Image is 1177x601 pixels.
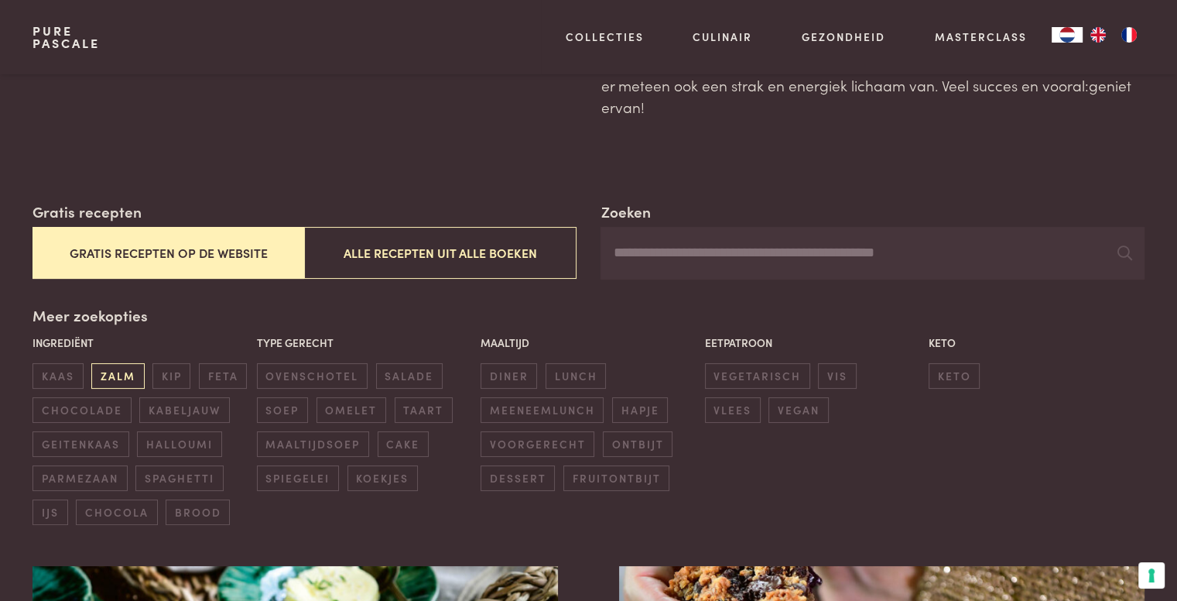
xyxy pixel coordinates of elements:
[347,465,418,491] span: koekjes
[304,227,576,279] button: Alle recepten uit alle boeken
[929,363,980,389] span: keto
[481,363,537,389] span: diner
[1114,27,1144,43] a: FR
[481,431,594,457] span: voorgerecht
[257,363,368,389] span: ovenschotel
[600,201,650,223] label: Zoeken
[563,465,669,491] span: fruitontbijt
[139,397,229,423] span: kabeljauw
[935,29,1027,45] a: Masterclass
[33,227,304,279] button: Gratis recepten op de website
[152,363,190,389] span: kip
[802,29,885,45] a: Gezondheid
[705,363,810,389] span: vegetarisch
[76,500,157,525] span: chocola
[33,335,248,351] p: Ingrediënt
[1138,562,1165,589] button: Uw voorkeuren voor toestemming voor trackingtechnologieën
[603,431,672,457] span: ontbijt
[33,363,83,389] span: kaas
[257,397,308,423] span: soep
[612,397,668,423] span: hapje
[395,397,453,423] span: taart
[768,397,828,423] span: vegan
[376,363,443,389] span: salade
[199,363,247,389] span: feta
[546,363,606,389] span: lunch
[705,335,921,351] p: Eetpatroon
[566,29,644,45] a: Collecties
[705,397,761,423] span: vlees
[1083,27,1144,43] ul: Language list
[33,500,67,525] span: ijs
[33,431,128,457] span: geitenkaas
[378,431,429,457] span: cake
[693,29,752,45] a: Culinair
[33,25,100,50] a: PurePascale
[33,397,131,423] span: chocolade
[481,335,696,351] p: Maaltijd
[33,201,142,223] label: Gratis recepten
[135,465,223,491] span: spaghetti
[91,363,144,389] span: zalm
[1052,27,1083,43] div: Language
[137,431,221,457] span: halloumi
[1052,27,1083,43] a: NL
[166,500,230,525] span: brood
[257,431,369,457] span: maaltijdsoep
[1052,27,1144,43] aside: Language selected: Nederlands
[481,465,555,491] span: dessert
[257,465,339,491] span: spiegelei
[257,335,473,351] p: Type gerecht
[33,465,127,491] span: parmezaan
[818,363,856,389] span: vis
[929,335,1144,351] p: Keto
[481,397,604,423] span: meeneemlunch
[316,397,386,423] span: omelet
[1083,27,1114,43] a: EN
